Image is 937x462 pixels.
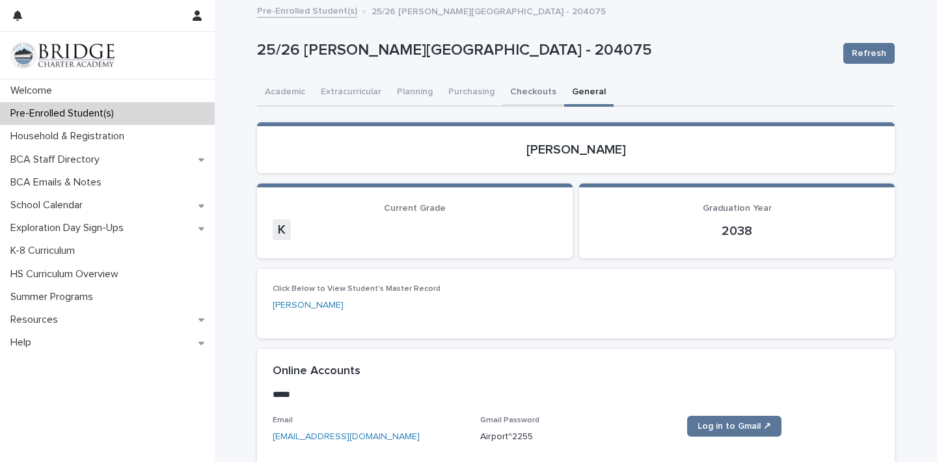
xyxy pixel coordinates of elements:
p: Household & Registration [5,130,135,143]
button: General [564,79,614,107]
p: Resources [5,314,68,326]
span: Click Below to View Student's Master Record [273,285,441,293]
button: Extracurricular [313,79,389,107]
img: V1C1m3IdTEidaUdm9Hs0 [10,42,115,68]
p: Welcome [5,85,62,97]
p: Summer Programs [5,291,103,303]
span: Refresh [852,47,886,60]
p: 2038 [595,223,879,239]
span: Log in to Gmail ↗ [698,422,771,431]
p: K-8 Curriculum [5,245,85,257]
p: Exploration Day Sign-Ups [5,222,134,234]
a: Log in to Gmail ↗ [687,416,781,437]
span: K [273,219,291,240]
span: Current Grade [384,204,446,213]
p: [PERSON_NAME] [273,142,879,157]
p: School Calendar [5,199,93,211]
button: Refresh [843,43,895,64]
a: [EMAIL_ADDRESS][DOMAIN_NAME] [273,432,420,441]
p: Airport^2255 [480,430,672,444]
span: Email [273,416,293,424]
p: 25/26 [PERSON_NAME][GEOGRAPHIC_DATA] - 204075 [257,41,833,60]
a: [PERSON_NAME] [273,299,344,312]
span: Graduation Year [703,204,772,213]
p: HS Curriculum Overview [5,268,129,280]
button: Planning [389,79,441,107]
p: 25/26 [PERSON_NAME][GEOGRAPHIC_DATA] - 204075 [372,3,606,18]
p: Help [5,336,42,349]
span: Gmail Password [480,416,539,424]
p: BCA Staff Directory [5,154,110,166]
button: Checkouts [502,79,564,107]
a: Pre-Enrolled Student(s) [257,3,357,18]
button: Purchasing [441,79,502,107]
h2: Online Accounts [273,364,360,379]
p: Pre-Enrolled Student(s) [5,107,124,120]
p: BCA Emails & Notes [5,176,112,189]
button: Academic [257,79,313,107]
